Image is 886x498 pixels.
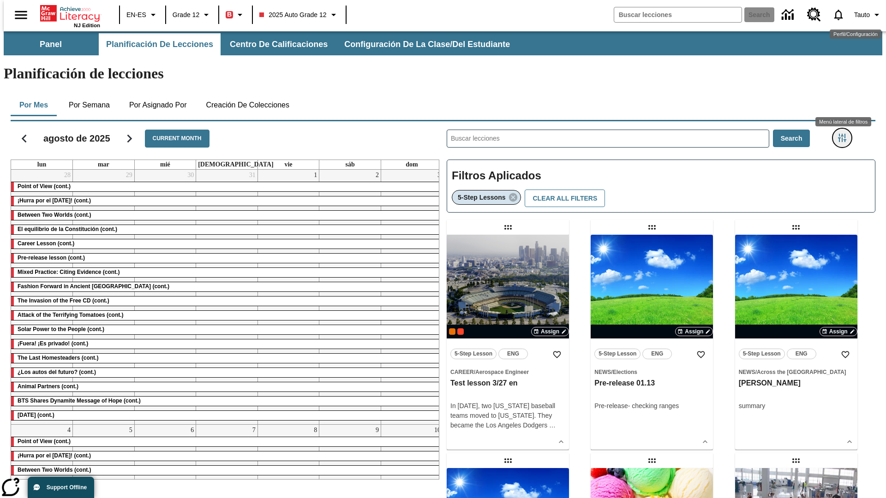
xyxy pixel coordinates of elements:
div: Lección arrastrable: olga inkwell [789,220,803,235]
div: Lección arrastrable: Ready step order [501,453,515,468]
span: Día del Trabajo (cont.) [18,412,54,418]
span: Fashion Forward in Ancient Rome (cont.) [18,283,169,290]
div: Lección arrastrable: Pre-release 01.13 [645,220,659,235]
div: Attack of the Terrifying Tomatoes (cont.) [11,311,443,320]
span: BTS Shares Dynamite Message of Hope (cont.) [18,397,141,404]
span: Mixed Practice: Citing Evidence (cont.) [18,269,120,275]
div: lesson details [735,235,857,450]
span: News [594,369,611,375]
a: lunes [36,160,48,169]
a: miércoles [158,160,172,169]
div: lesson details [447,235,569,450]
button: Menú lateral de filtros [833,129,851,147]
div: Filtros Aplicados [447,160,875,213]
span: Assign [541,327,559,336]
span: News [739,369,755,375]
a: 3 de agosto de 2025 [436,170,443,181]
button: Abrir el menú lateral [7,1,35,29]
div: The Last Homesteaders (cont.) [11,354,443,363]
span: 5-Step Lesson [599,349,636,359]
div: ¡Fuera! ¡Es privado! (cont.) [11,339,443,349]
h3: olga inkwell [739,379,854,388]
button: Añadir a mis Favoritas [837,346,854,363]
a: 30 de julio de 2025 [186,170,196,181]
a: sábado [343,160,356,169]
button: ENG [787,349,816,359]
span: Pre-release lesson (cont.) [18,255,85,261]
a: Notificaciones [826,3,850,27]
a: Centro de recursos, Se abrirá en una pestaña nueva. [802,2,826,27]
a: Portada [40,4,100,23]
div: ¿Los autos del futuro? (cont.) [11,368,443,377]
span: Attack of the Terrifying Tomatoes (cont.) [18,312,124,318]
a: viernes [282,160,294,169]
button: Añadir a mis Favoritas [549,346,565,363]
div: Lección arrastrable: Test lesson 3/27 en [501,220,515,235]
span: El equilibrio de la Constitución (cont.) [18,226,117,232]
button: Por semana [61,94,117,116]
div: Menú lateral de filtros [815,117,871,126]
button: 5-Step Lesson [594,349,641,359]
a: 10 de agosto de 2025 [432,425,443,436]
button: Centro de calificaciones [222,33,335,55]
span: B [227,9,232,20]
span: / [474,369,475,375]
span: Assign [829,327,848,336]
span: 2025 Auto Grade 12 [259,10,326,20]
span: The Invasion of the Free CD (cont.) [18,297,109,304]
span: Between Two Worlds (cont.) [18,467,91,473]
span: The Last Homesteaders (cont.) [18,355,98,361]
a: 5 de agosto de 2025 [127,425,134,436]
div: Portada [40,3,100,28]
button: Seguir [118,127,141,150]
div: Pre-release- checking ranges [594,401,709,411]
td: 28 de julio de 2025 [11,170,73,425]
div: In [DATE], two [US_STATE] baseball teams moved to [US_STATE]. They became the Los Angeles Dodgers [450,401,565,430]
span: Tema: News/Elections [594,367,709,377]
a: 8 de agosto de 2025 [312,425,319,436]
button: Configuración de la clase/del estudiante [337,33,517,55]
div: El equilibrio de la Constitución (cont.) [11,225,443,234]
div: Día del Trabajo (cont.) [11,411,443,420]
button: Search [773,130,810,148]
div: ¡Hurra por el Día de la Constitución! (cont.) [11,196,443,206]
span: ENG [507,349,519,359]
button: Regresar [12,127,36,150]
button: Assign Elegir fechas [675,327,713,336]
button: Panel [5,33,97,55]
span: Career [450,369,474,375]
div: Subbarra de navegación [4,31,882,55]
span: Tema: Career/Aerospace Engineer [450,367,565,377]
div: Mixed Practice: Citing Evidence (cont.) [11,268,443,277]
td: 31 de julio de 2025 [196,170,258,425]
a: 9 de agosto de 2025 [374,425,381,436]
span: 5-Step Lesson [743,349,781,359]
td: 2 de agosto de 2025 [319,170,381,425]
div: The Invasion of the Free CD (cont.) [11,296,443,306]
span: Animal Partners (cont.) [18,383,78,390]
div: BTS Shares Dynamite Message of Hope (cont.) [11,397,443,406]
a: jueves [196,160,275,169]
h3: Pre-release 01.13 [594,379,709,388]
input: search field [614,7,742,22]
a: 7 de agosto de 2025 [251,425,257,436]
button: Clear All Filters [525,190,605,207]
a: 6 de agosto de 2025 [189,425,196,436]
td: 30 de julio de 2025 [134,170,196,425]
span: ¡Hurra por el Día de la Constitución! (cont.) [18,197,91,204]
a: 28 de julio de 2025 [62,170,72,181]
button: Grado: Grade 12, Elige un grado [169,6,216,23]
span: ENG [796,349,808,359]
span: Tauto [854,10,870,20]
div: Between Two Worlds (cont.) [11,466,443,475]
td: 1 de agosto de 2025 [257,170,319,425]
button: Por asignado por [122,94,194,116]
span: EN-ES [126,10,146,20]
button: 5-Step Lesson [739,349,785,359]
span: Support Offline [47,484,87,491]
button: Language: EN-ES, Selecciona un idioma [123,6,162,23]
a: 31 de julio de 2025 [247,170,257,181]
div: Test 1 [457,328,464,335]
div: Animal Partners (cont.) [11,382,443,391]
